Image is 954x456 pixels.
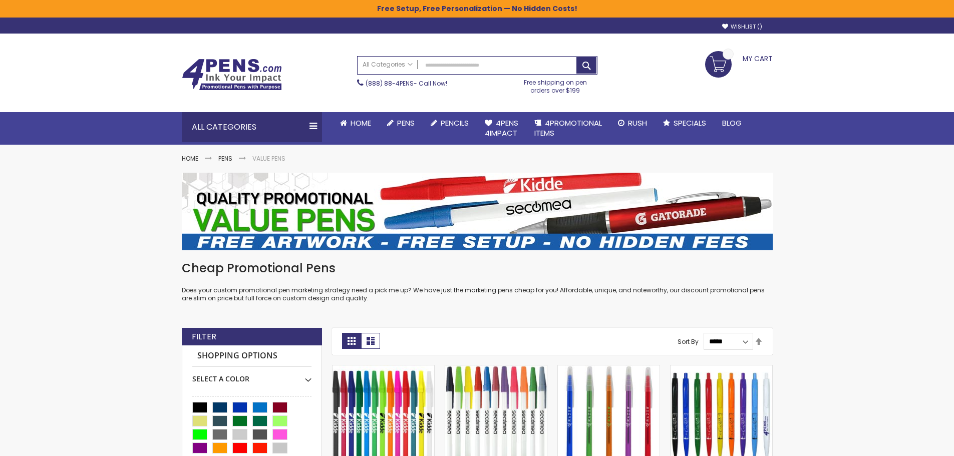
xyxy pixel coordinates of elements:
a: Specials [655,112,714,134]
a: All Categories [358,57,418,73]
h1: Cheap Promotional Pens [182,260,773,276]
a: Pens [379,112,423,134]
a: 4PROMOTIONALITEMS [526,112,610,145]
strong: Grid [342,333,361,349]
span: 4PROMOTIONAL ITEMS [534,118,602,138]
a: Rush [610,112,655,134]
div: Free shipping on pen orders over $199 [513,75,597,95]
img: 4Pens Custom Pens and Promotional Products [182,59,282,91]
span: Pencils [441,118,469,128]
a: Pencils [423,112,477,134]
div: Does your custom promotional pen marketing strategy need a pick me up? We have just the marketing... [182,260,773,303]
span: Home [351,118,371,128]
label: Sort By [678,337,699,345]
span: Pens [397,118,415,128]
span: - Call Now! [366,79,447,88]
a: Pens [218,154,232,163]
span: Blog [722,118,742,128]
a: Home [182,154,198,163]
a: Belfast Translucent Value Stick Pen [558,365,660,373]
strong: Filter [192,331,216,342]
a: Custom Cambria Plastic Retractable Ballpoint Pen - Monochromatic Body Color [671,365,772,373]
img: Value Pens [182,173,773,250]
span: Rush [628,118,647,128]
a: Blog [714,112,750,134]
a: (888) 88-4PENS [366,79,414,88]
div: All Categories [182,112,322,142]
a: Belfast B Value Stick Pen [333,365,434,373]
a: Home [332,112,379,134]
strong: Shopping Options [192,345,311,367]
a: Wishlist [722,23,762,31]
span: Specials [674,118,706,128]
a: 4Pens4impact [477,112,526,145]
div: Select A Color [192,367,311,384]
strong: Value Pens [252,154,285,163]
a: Belfast Value Stick Pen [445,365,547,373]
span: All Categories [363,61,413,69]
span: 4Pens 4impact [485,118,518,138]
